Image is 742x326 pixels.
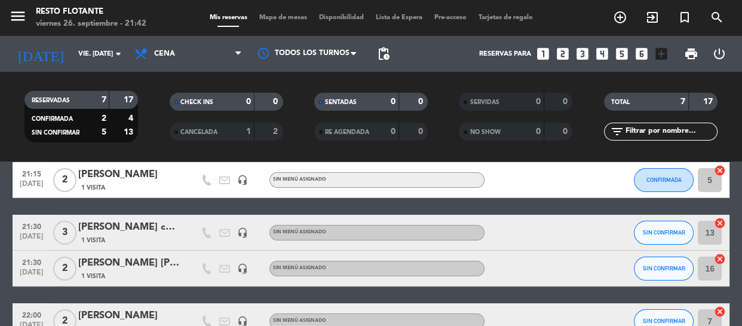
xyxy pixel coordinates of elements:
span: SENTADAS [325,99,357,105]
i: cancel [714,164,726,176]
i: add_circle_outline [613,10,627,25]
strong: 0 [273,98,280,106]
span: CHECK INS [180,99,213,105]
span: 21:30 [17,255,47,269]
div: [PERSON_NAME] [78,167,180,182]
strong: 17 [124,96,136,104]
span: TOTAL [611,99,630,105]
i: filter_list [610,124,624,139]
i: looks_4 [594,46,610,62]
div: viernes 26. septiembre - 21:42 [36,18,146,30]
i: cancel [714,253,726,265]
span: RESERVADAS [32,98,70,103]
button: SIN CONFIRMAR [634,221,694,245]
span: NO SHOW [470,129,500,135]
span: CONFIRMADA [646,176,682,183]
span: CONFIRMADA [32,116,73,122]
i: headset_mic [237,263,248,274]
span: Lista de Espera [370,14,428,21]
i: looks_one [535,46,551,62]
button: menu [9,7,27,29]
span: SIN CONFIRMAR [32,130,79,136]
i: power_settings_new [712,47,726,61]
i: looks_3 [575,46,590,62]
span: 1 Visita [81,272,105,281]
i: search [710,10,724,25]
i: menu [9,7,27,25]
span: 3 [53,221,76,245]
span: Cena [154,50,175,58]
div: [PERSON_NAME] cumple [78,220,180,235]
strong: 0 [536,98,541,106]
i: looks_two [555,46,571,62]
i: arrow_drop_down [111,47,125,61]
span: 21:30 [17,219,47,233]
i: [DATE] [9,41,72,67]
strong: 0 [418,98,425,106]
strong: 0 [246,98,251,106]
span: 1 Visita [81,236,105,245]
span: Tarjetas de regalo [473,14,539,21]
strong: 7 [680,98,685,106]
strong: 2 [273,127,280,136]
span: [DATE] [17,233,47,246]
span: CANCELADA [180,129,217,135]
strong: 0 [563,127,570,136]
div: Resto Flotante [36,6,146,18]
i: turned_in_not [677,10,692,25]
span: 22:00 [17,307,47,321]
div: [PERSON_NAME] [PERSON_NAME] [78,255,180,271]
span: SIN CONFIRMAR [643,265,685,272]
span: SIN CONFIRMAR [643,229,685,236]
button: CONFIRMADA [634,168,694,192]
span: 21:15 [17,166,47,180]
i: exit_to_app [645,10,660,25]
strong: 0 [391,98,395,106]
strong: 17 [703,98,715,106]
span: Sin menú asignado [273,177,326,182]
span: Mis reservas [204,14,253,21]
span: Pre-acceso [428,14,473,21]
button: SIN CONFIRMAR [634,257,694,281]
span: print [684,47,698,61]
strong: 0 [391,127,395,136]
span: [DATE] [17,269,47,282]
span: Sin menú asignado [273,318,326,323]
i: headset_mic [237,175,248,185]
div: LOG OUT [706,36,734,72]
span: Mapa de mesas [253,14,313,21]
strong: 13 [124,128,136,136]
span: Disponibilidad [313,14,370,21]
strong: 4 [128,114,136,123]
strong: 0 [418,127,425,136]
i: add_box [654,46,669,62]
span: Reservas para [479,50,531,58]
span: 2 [53,168,76,192]
strong: 1 [246,127,251,136]
i: headset_mic [237,227,248,238]
span: [DATE] [17,180,47,194]
i: cancel [714,217,726,229]
span: SIN CONFIRMAR [643,318,685,324]
strong: 0 [563,98,570,106]
input: Filtrar por nombre... [624,125,717,138]
i: looks_5 [614,46,630,62]
strong: 5 [101,128,106,136]
strong: 7 [101,96,106,104]
span: 2 [53,257,76,281]
span: RE AGENDADA [325,129,369,135]
strong: 0 [536,127,541,136]
span: 1 Visita [81,183,105,193]
span: SERVIDAS [470,99,499,105]
i: looks_6 [634,46,649,62]
strong: 2 [101,114,106,123]
span: pending_actions [376,47,391,61]
div: [PERSON_NAME] [78,308,180,324]
i: cancel [714,306,726,318]
span: Sin menú asignado [273,230,326,234]
span: Sin menú asignado [273,266,326,270]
